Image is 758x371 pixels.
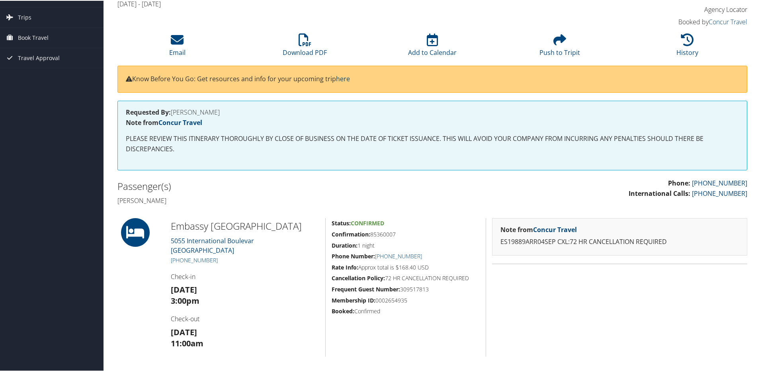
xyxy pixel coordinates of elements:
[126,117,202,126] strong: Note from
[18,27,49,47] span: Book Travel
[668,178,690,187] strong: Phone:
[332,241,358,248] strong: Duration:
[332,263,480,271] h5: Approx total is $168.40 USD
[171,314,319,322] h4: Check-out
[169,37,186,56] a: Email
[332,219,351,226] strong: Status:
[171,326,197,337] strong: [DATE]
[18,47,60,67] span: Travel Approval
[171,283,197,294] strong: [DATE]
[117,179,426,192] h2: Passenger(s)
[332,296,480,304] h5: 0002654935
[18,7,31,27] span: Trips
[332,230,370,237] strong: Confirmation:
[171,271,319,280] h4: Check-in
[126,107,171,116] strong: Requested By:
[599,17,747,25] h4: Booked by
[332,273,385,281] strong: Cancellation Policy:
[533,225,577,233] a: Concur Travel
[332,285,480,293] h5: 309517813
[332,296,375,303] strong: Membership ID:
[283,37,327,56] a: Download PDF
[171,219,319,232] h2: Embassy [GEOGRAPHIC_DATA]
[539,37,580,56] a: Push to Tripit
[336,74,350,82] a: here
[171,295,199,305] strong: 3:00pm
[332,307,480,314] h5: Confirmed
[500,236,739,246] p: ES19889ARR04SEP CXL:72 HR CANCELLATION REQUIRED
[171,236,254,254] a: 5055 International Boulevar[GEOGRAPHIC_DATA]
[332,263,358,270] strong: Rate Info:
[332,252,375,259] strong: Phone Number:
[332,273,480,281] h5: 72 HR CANCELLATION REQUIRED
[629,188,690,197] strong: International Calls:
[332,230,480,238] h5: 85360007
[158,117,202,126] a: Concur Travel
[171,256,218,263] a: [PHONE_NUMBER]
[332,285,400,292] strong: Frequent Guest Number:
[375,252,422,259] a: [PHONE_NUMBER]
[408,37,457,56] a: Add to Calendar
[709,17,747,25] a: Concur Travel
[500,225,577,233] strong: Note from
[692,178,747,187] a: [PHONE_NUMBER]
[126,108,739,115] h4: [PERSON_NAME]
[599,4,747,13] h4: Agency Locator
[332,241,480,249] h5: 1 night
[351,219,384,226] span: Confirmed
[126,133,739,153] p: PLEASE REVIEW THIS ITINERARY THOROUGHLY BY CLOSE OF BUSINESS ON THE DATE OF TICKET ISSUANCE. THIS...
[676,37,698,56] a: History
[692,188,747,197] a: [PHONE_NUMBER]
[332,307,354,314] strong: Booked:
[126,73,739,84] p: Know Before You Go: Get resources and info for your upcoming trip
[171,337,203,348] strong: 11:00am
[117,195,426,204] h4: [PERSON_NAME]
